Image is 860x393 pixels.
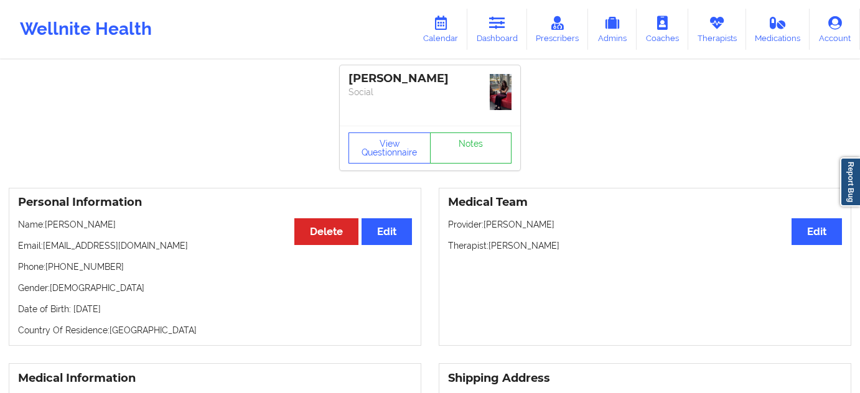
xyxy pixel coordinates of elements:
[294,218,358,245] button: Delete
[490,74,512,110] img: 878550a3-27d0-4f8c-8773-67a2672d3402_2a30e30d-62a4-4099-aa05-24d1a1861b60F60EB9F5-3D94-4E44-A1B4-...
[430,132,512,164] a: Notes
[467,9,527,50] a: Dashboard
[18,324,412,336] p: Country Of Residence: [GEOGRAPHIC_DATA]
[810,9,860,50] a: Account
[18,239,412,252] p: Email: [EMAIL_ADDRESS][DOMAIN_NAME]
[18,218,412,231] p: Name: [PERSON_NAME]
[840,157,860,206] a: Report Bug
[414,9,467,50] a: Calendar
[18,261,412,273] p: Phone: [PHONE_NUMBER]
[792,218,842,245] button: Edit
[746,9,810,50] a: Medications
[448,195,842,210] h3: Medical Team
[18,303,412,315] p: Date of Birth: [DATE]
[362,218,412,245] button: Edit
[688,9,746,50] a: Therapists
[18,371,412,386] h3: Medical Information
[527,9,589,50] a: Prescribers
[348,86,512,98] p: Social
[348,132,431,164] button: View Questionnaire
[448,239,842,252] p: Therapist: [PERSON_NAME]
[448,371,842,386] h3: Shipping Address
[637,9,688,50] a: Coaches
[448,218,842,231] p: Provider: [PERSON_NAME]
[18,195,412,210] h3: Personal Information
[588,9,637,50] a: Admins
[348,72,512,86] div: [PERSON_NAME]
[18,282,412,294] p: Gender: [DEMOGRAPHIC_DATA]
